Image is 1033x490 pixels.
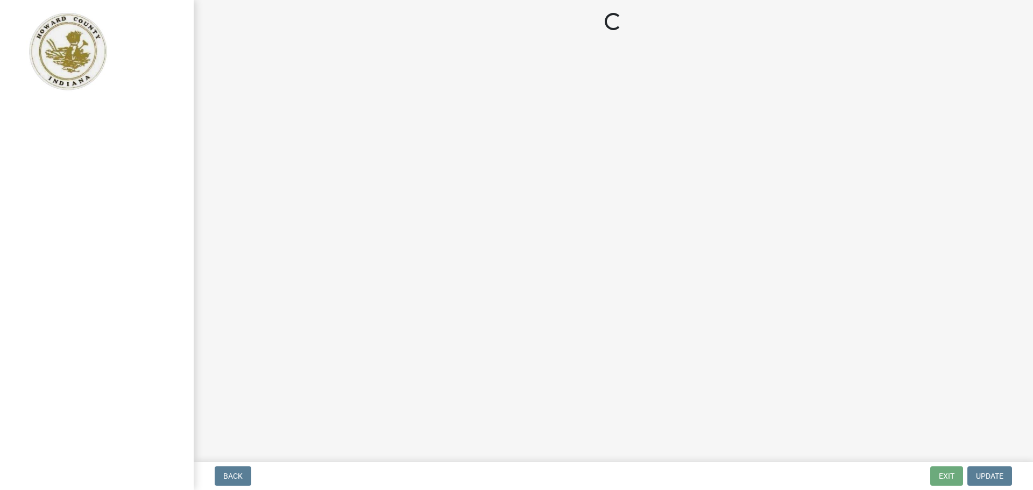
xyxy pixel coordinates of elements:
[967,466,1012,486] button: Update
[215,466,251,486] button: Back
[223,472,243,480] span: Back
[976,472,1003,480] span: Update
[22,11,114,92] img: Howard County, Indiana
[930,466,963,486] button: Exit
